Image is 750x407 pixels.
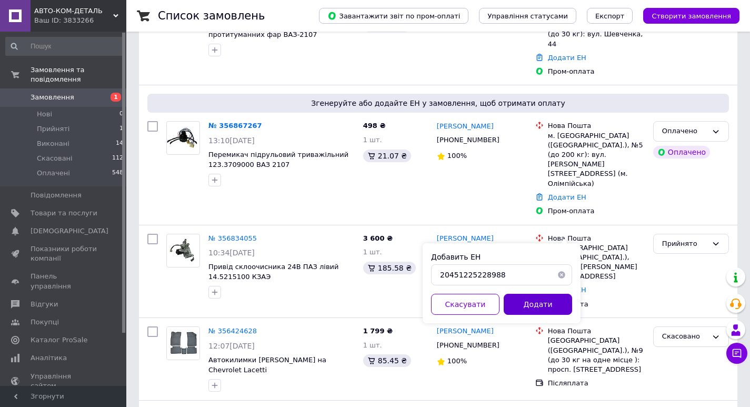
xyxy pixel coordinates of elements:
[208,249,255,257] span: 10:34[DATE]
[31,353,67,363] span: Аналітика
[662,331,707,342] div: Скасовано
[5,37,124,56] input: Пошук
[363,248,382,256] span: 1 шт.
[548,326,645,336] div: Нова Пошта
[447,357,467,365] span: 100%
[167,327,199,360] img: Фото товару
[31,272,97,291] span: Панель управління
[548,336,645,374] div: [GEOGRAPHIC_DATA] ([GEOGRAPHIC_DATA].), №9 (до 30 кг на одне місце ): просп. [STREET_ADDRESS]
[208,21,317,48] a: Комплект для підключення протитуманних фар ВАЗ-2107 КПТФ2105
[166,121,200,155] a: Фото товару
[31,372,97,391] span: Управління сайтом
[31,191,82,200] span: Повідомлення
[119,110,123,119] span: 0
[112,154,123,163] span: 112
[31,209,97,218] span: Товари та послуги
[37,168,70,178] span: Оплачені
[37,154,73,163] span: Скасовані
[437,326,494,336] a: [PERSON_NAME]
[548,67,645,76] div: Пром-оплата
[435,133,502,147] div: [PHONE_NUMBER]
[111,93,121,102] span: 1
[31,335,87,345] span: Каталог ProSale
[208,122,262,130] a: № 356867267
[37,139,69,148] span: Виконані
[208,136,255,145] span: 13:10[DATE]
[479,8,576,24] button: Управління статусами
[158,9,265,22] h1: Список замовлень
[431,253,481,261] label: Добавить ЕН
[435,339,502,352] div: [PHONE_NUMBER]
[31,226,108,236] span: [DEMOGRAPHIC_DATA]
[548,300,645,309] div: Післяплата
[208,234,257,242] a: № 356834055
[31,317,59,327] span: Покупці
[208,263,338,281] a: Привід склоочисника 24В ПАЗ лівий 14.5215100 КЗАЭ
[643,8,739,24] button: Створити замовлення
[487,12,568,20] span: Управління статусами
[119,124,123,134] span: 1
[726,343,747,364] button: Чат з покупцем
[167,238,199,263] img: Фото товару
[31,93,74,102] span: Замовлення
[548,206,645,216] div: Пром-оплата
[548,243,645,282] div: с. [GEOGRAPHIC_DATA] ([GEOGRAPHIC_DATA].), №1: вул. [PERSON_NAME][STREET_ADDRESS]
[548,193,586,201] a: Додати ЕН
[363,122,386,130] span: 498 ₴
[431,294,499,315] button: Скасувати
[37,110,52,119] span: Нові
[504,294,572,315] button: Додати
[633,12,739,19] a: Створити замовлення
[595,12,625,20] span: Експорт
[437,234,494,244] a: [PERSON_NAME]
[363,341,382,349] span: 1 шт.
[166,234,200,267] a: Фото товару
[548,234,645,243] div: Нова Пошта
[363,262,416,274] div: 185.58 ₴
[152,98,725,108] span: Згенеруйте або додайте ЕН у замовлення, щоб отримати оплату
[363,136,382,144] span: 1 шт.
[112,168,123,178] span: 548
[447,152,467,160] span: 100%
[208,151,348,168] a: Перемикач підрульовий триважільний 123.3709000 ВАЗ 2107
[662,239,707,250] div: Прийнято
[548,121,645,131] div: Нова Пошта
[653,146,710,158] div: Оплачено
[31,300,58,309] span: Відгуки
[34,16,126,25] div: Ваш ID: 3833266
[662,126,707,137] div: Оплачено
[363,150,411,162] div: 21.07 ₴
[31,65,126,84] span: Замовлення та повідомлення
[116,139,123,148] span: 14
[652,12,731,20] span: Створити замовлення
[548,131,645,188] div: м. [GEOGRAPHIC_DATA] ([GEOGRAPHIC_DATA].), №5 (до 200 кг): вул. [PERSON_NAME][STREET_ADDRESS] (м....
[551,264,572,285] button: Очистить
[587,8,633,24] button: Експорт
[548,54,586,62] a: Додати ЕН
[31,244,97,263] span: Показники роботи компанії
[327,11,460,21] span: Завантажити звіт по пром-оплаті
[319,8,468,24] button: Завантажити звіт по пром-оплаті
[37,124,69,134] span: Прийняті
[167,126,199,151] img: Фото товару
[208,356,326,374] a: Автокилимки [PERSON_NAME] на Chevrolet Lacetti
[208,342,255,350] span: 12:07[DATE]
[208,327,257,335] a: № 356424628
[166,326,200,360] a: Фото товару
[548,379,645,388] div: Післяплата
[363,234,393,242] span: 3 600 ₴
[363,327,393,335] span: 1 799 ₴
[363,354,411,367] div: 85.45 ₴
[437,122,494,132] a: [PERSON_NAME]
[34,6,113,16] span: АВТО-КОМ-ДЕТАЛЬ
